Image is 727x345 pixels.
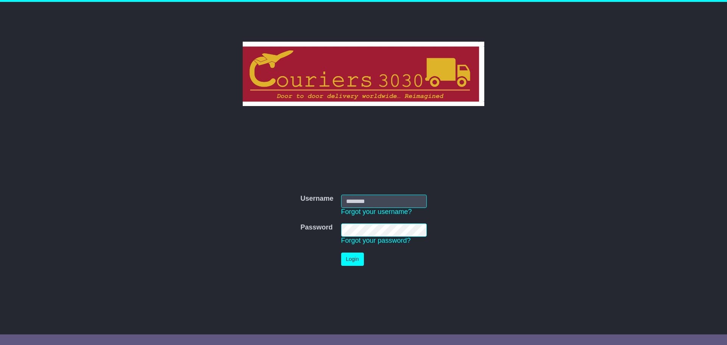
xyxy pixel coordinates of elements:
img: Couriers 3030 [243,42,485,106]
label: Username [300,195,333,203]
button: Login [341,253,364,266]
label: Password [300,223,332,232]
a: Forgot your password? [341,237,411,244]
a: Forgot your username? [341,208,412,215]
